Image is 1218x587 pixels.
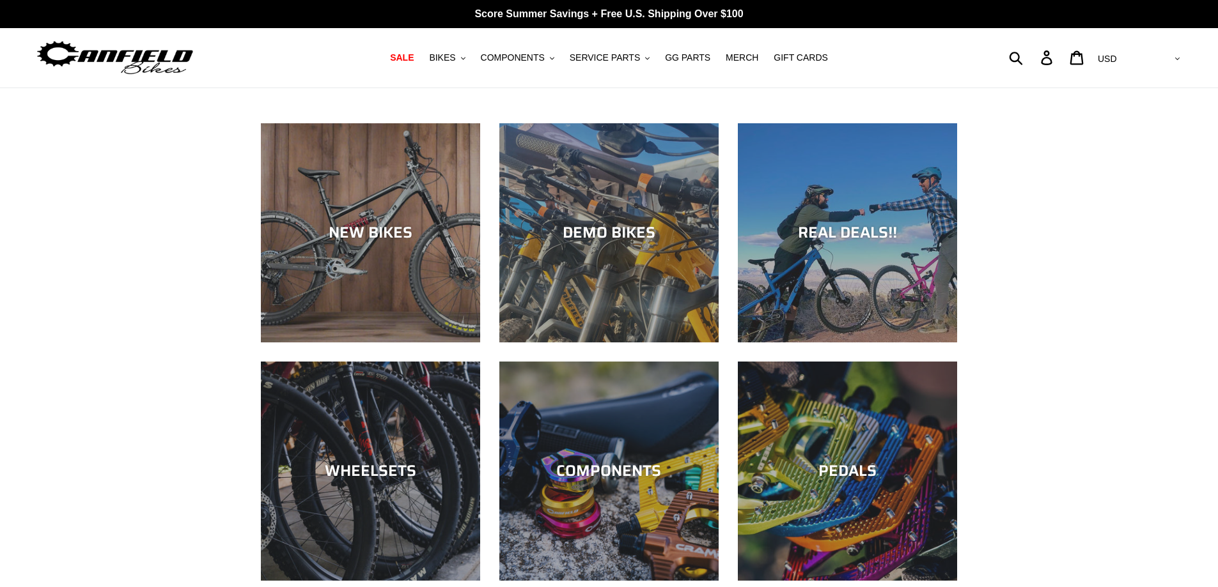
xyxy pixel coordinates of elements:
[726,52,758,63] span: MERCH
[423,49,471,66] button: BIKES
[738,362,957,581] a: PEDALS
[499,362,719,581] a: COMPONENTS
[261,224,480,242] div: NEW BIKES
[499,462,719,480] div: COMPONENTS
[499,123,719,342] a: DEMO BIKES
[570,52,640,63] span: SERVICE PARTS
[474,49,561,66] button: COMPONENTS
[774,52,828,63] span: GIFT CARDS
[261,462,480,480] div: WHEELSETS
[659,49,717,66] a: GG PARTS
[738,123,957,342] a: REAL DEALS!!
[390,52,414,63] span: SALE
[738,224,957,242] div: REAL DEALS!!
[563,49,656,66] button: SERVICE PARTS
[261,362,480,581] a: WHEELSETS
[665,52,710,63] span: GG PARTS
[1016,43,1049,72] input: Search
[384,49,420,66] a: SALE
[719,49,765,66] a: MERCH
[499,224,719,242] div: DEMO BIKES
[767,49,834,66] a: GIFT CARDS
[261,123,480,342] a: NEW BIKES
[738,462,957,480] div: PEDALS
[429,52,455,63] span: BIKES
[35,38,195,78] img: Canfield Bikes
[481,52,545,63] span: COMPONENTS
